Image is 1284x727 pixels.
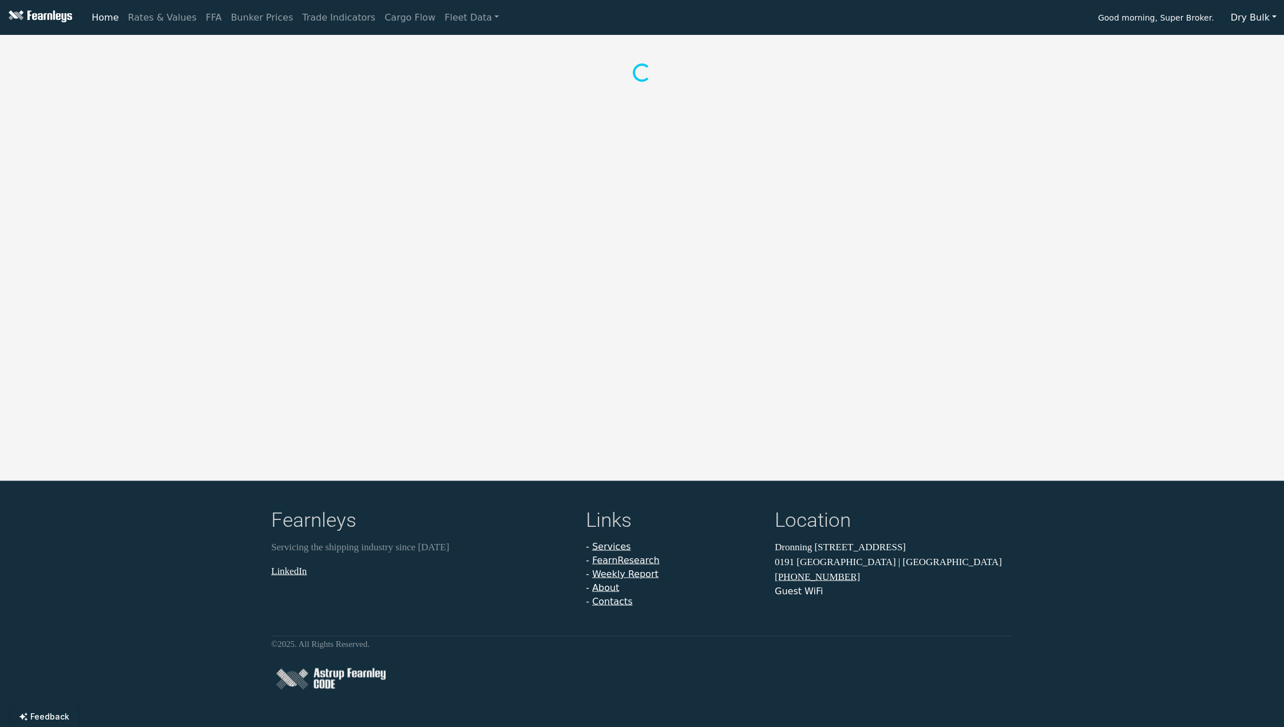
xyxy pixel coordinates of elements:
[775,571,860,582] a: [PHONE_NUMBER]
[586,508,761,535] h4: Links
[87,6,123,29] a: Home
[1098,9,1214,29] span: Good morning, Super Broker.
[586,540,761,554] li: -
[271,540,572,555] p: Servicing the shipping industry since [DATE]
[271,565,307,576] a: LinkedIn
[586,554,761,567] li: -
[1223,7,1284,29] button: Dry Bulk
[586,581,761,595] li: -
[592,582,619,593] a: About
[775,554,1013,569] p: 0191 [GEOGRAPHIC_DATA] | [GEOGRAPHIC_DATA]
[775,585,823,598] button: Guest WiFi
[592,555,660,566] a: FearnResearch
[271,508,572,535] h4: Fearnleys
[226,6,298,29] a: Bunker Prices
[6,10,72,25] img: Fearnleys Logo
[592,541,631,552] a: Services
[592,569,659,579] a: Weekly Report
[586,567,761,581] li: -
[201,6,227,29] a: FFA
[124,6,201,29] a: Rates & Values
[775,540,1013,555] p: Dronning [STREET_ADDRESS]
[271,639,370,649] small: © 2025 . All Rights Reserved.
[586,595,761,609] li: -
[592,596,633,607] a: Contacts
[440,6,504,29] a: Fleet Data
[775,508,1013,535] h4: Location
[298,6,380,29] a: Trade Indicators
[380,6,440,29] a: Cargo Flow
